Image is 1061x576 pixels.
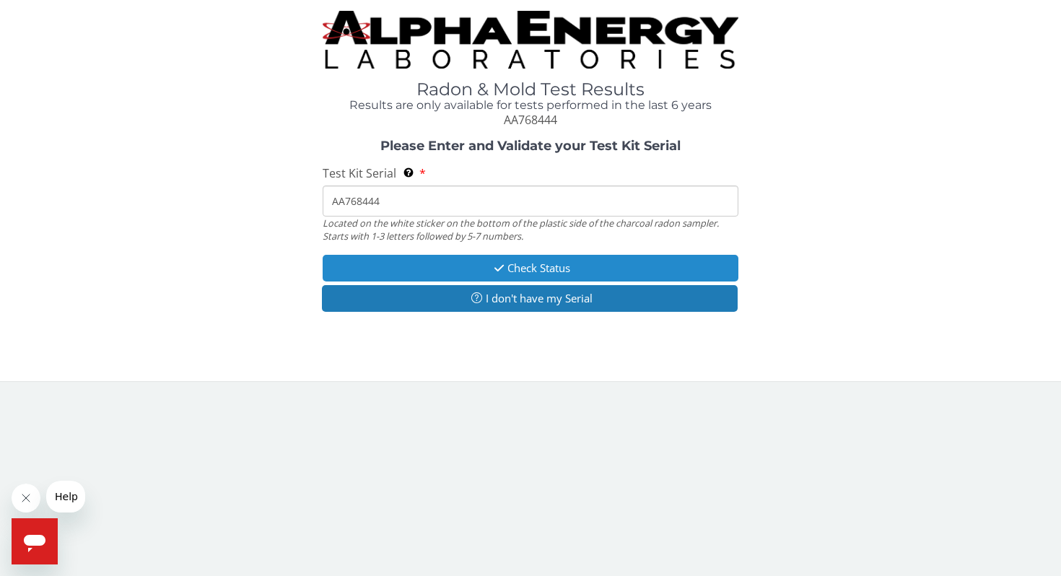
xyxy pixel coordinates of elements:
[322,285,738,312] button: I don't have my Serial
[12,518,58,564] iframe: Button to launch messaging window
[323,217,738,243] div: Located on the white sticker on the bottom of the plastic side of the charcoal radon sampler. Sta...
[323,99,738,112] h4: Results are only available for tests performed in the last 6 years
[504,112,557,128] span: AA768444
[323,80,738,99] h1: Radon & Mold Test Results
[323,11,738,69] img: TightCrop.jpg
[46,481,85,512] iframe: Message from company
[323,165,396,181] span: Test Kit Serial
[380,138,681,154] strong: Please Enter and Validate your Test Kit Serial
[12,484,40,512] iframe: Close message
[323,255,738,282] button: Check Status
